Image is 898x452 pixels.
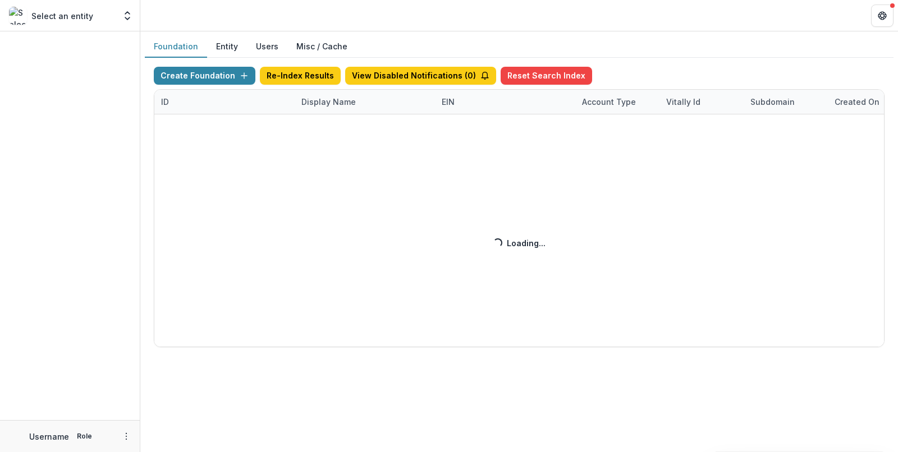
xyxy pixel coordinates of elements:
[9,7,27,25] img: Select an entity
[247,36,287,58] button: Users
[871,4,894,27] button: Get Help
[29,431,69,442] p: Username
[120,430,133,443] button: More
[145,36,207,58] button: Foundation
[207,36,247,58] button: Entity
[120,4,135,27] button: Open entity switcher
[287,36,356,58] button: Misc / Cache
[31,10,93,22] p: Select an entity
[74,431,95,441] p: Role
